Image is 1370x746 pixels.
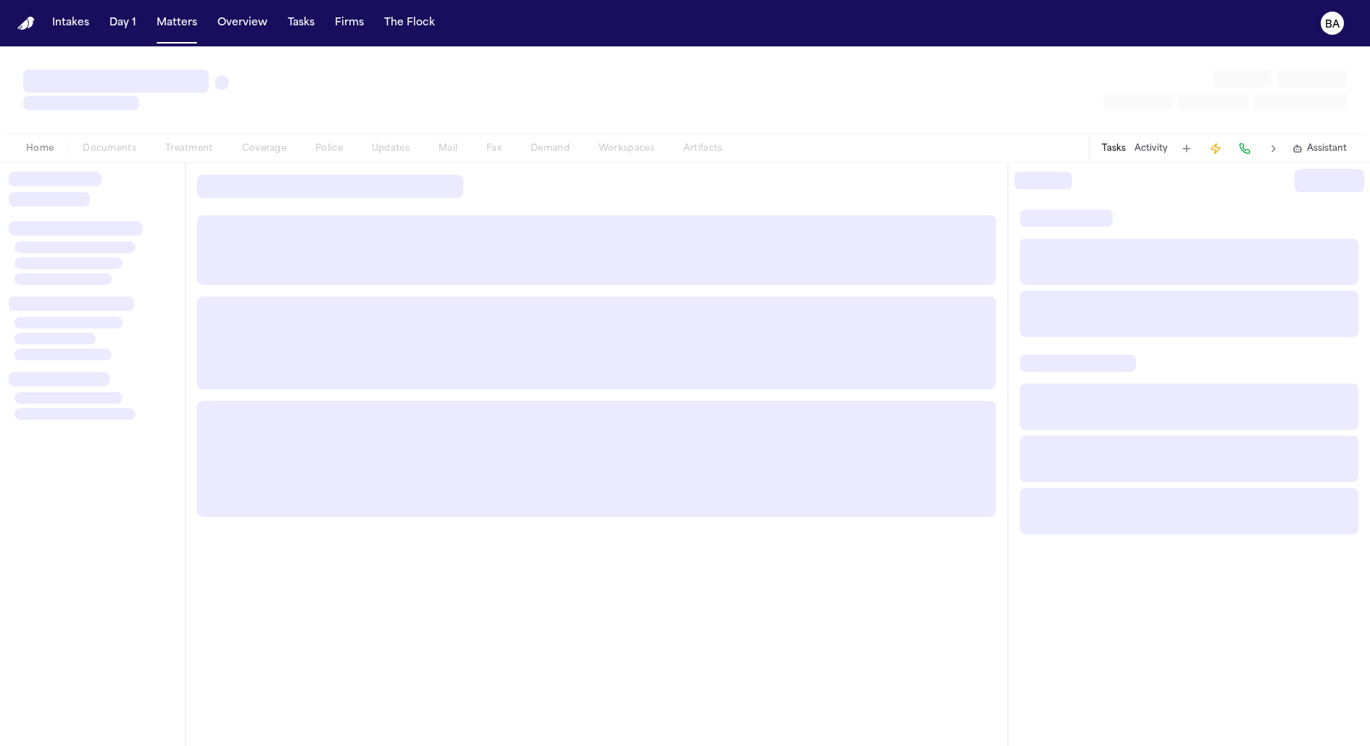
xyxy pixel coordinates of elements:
[378,10,441,36] button: The Flock
[17,17,35,30] a: Home
[1234,138,1255,159] button: Make a Call
[1176,138,1197,159] button: Add Task
[1205,138,1226,159] button: Create Immediate Task
[1292,143,1347,154] button: Assistant
[1307,143,1347,154] span: Assistant
[212,10,273,36] button: Overview
[17,17,35,30] img: Finch Logo
[329,10,370,36] button: Firms
[104,10,142,36] button: Day 1
[282,10,320,36] button: Tasks
[151,10,203,36] button: Matters
[1102,143,1126,154] button: Tasks
[1134,143,1168,154] button: Activity
[1325,20,1340,30] text: BA
[46,10,95,36] button: Intakes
